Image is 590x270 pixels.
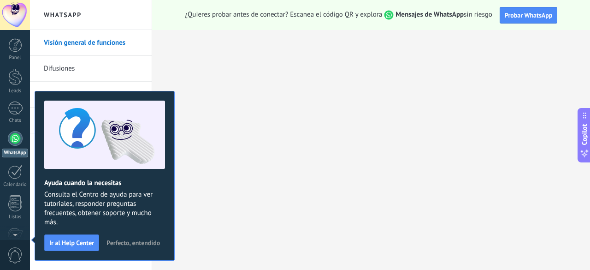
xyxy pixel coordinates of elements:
[2,118,29,124] div: Chats
[500,7,558,24] button: Probar WhatsApp
[2,214,29,220] div: Listas
[2,182,29,188] div: Calendario
[30,82,152,108] li: Plantillas
[44,30,142,56] a: Visión general de funciones
[30,56,152,82] li: Difusiones
[185,10,492,20] span: ¿Quieres probar antes de conectar? Escanea el código QR y explora sin riesgo
[102,236,164,250] button: Perfecto, entendido
[106,240,160,246] span: Perfecto, entendido
[44,56,142,82] a: Difusiones
[44,234,99,251] button: Ir al Help Center
[44,82,142,108] a: Plantillas
[2,149,28,157] div: WhatsApp
[2,55,29,61] div: Panel
[580,124,589,145] span: Copilot
[395,10,464,19] strong: Mensajes de WhatsApp
[2,88,29,94] div: Leads
[49,240,94,246] span: Ir al Help Center
[30,30,152,56] li: Visión general de funciones
[44,190,165,227] span: Consulta el Centro de ayuda para ver tutoriales, responder preguntas frecuentes, obtener soporte ...
[505,11,553,19] span: Probar WhatsApp
[44,179,165,187] h2: Ayuda cuando la necesitas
